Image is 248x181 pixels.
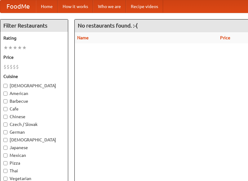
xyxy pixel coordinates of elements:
h5: Rating [3,35,65,41]
input: Japanese [3,146,7,150]
input: Chinese [3,115,7,119]
a: Price [220,35,230,40]
input: Vegetarian [3,177,7,181]
input: Thai [3,169,7,173]
h4: Filter Restaurants [0,19,68,32]
input: Pizza [3,161,7,165]
h5: Price [3,54,65,60]
input: American [3,92,7,96]
label: Mexican [3,152,65,158]
input: [DEMOGRAPHIC_DATA] [3,84,7,88]
label: German [3,129,65,135]
li: $ [13,63,16,70]
li: $ [7,63,10,70]
li: ★ [13,44,17,51]
input: Cafe [3,107,7,111]
input: Barbecue [3,99,7,103]
a: FoodMe [0,0,36,13]
label: Japanese [3,144,65,151]
input: Mexican [3,153,7,157]
a: Recipe videos [126,0,163,13]
h5: Cuisine [3,73,65,80]
a: Name [77,35,89,40]
label: Barbecue [3,98,65,104]
label: Cafe [3,106,65,112]
label: Chinese [3,114,65,120]
a: Who we are [93,0,126,13]
label: Pizza [3,160,65,166]
li: ★ [17,44,22,51]
li: ★ [22,44,27,51]
a: Home [36,0,58,13]
a: How it works [58,0,93,13]
li: $ [10,63,13,70]
li: ★ [3,44,8,51]
input: Czech / Slovak [3,123,7,127]
label: [DEMOGRAPHIC_DATA] [3,83,65,89]
ng-pluralize: No restaurants found. :-( [78,23,138,28]
label: Thai [3,168,65,174]
input: German [3,130,7,134]
label: Czech / Slovak [3,121,65,127]
label: American [3,90,65,97]
label: [DEMOGRAPHIC_DATA] [3,137,65,143]
input: [DEMOGRAPHIC_DATA] [3,138,7,142]
li: $ [3,63,7,70]
li: ★ [8,44,13,51]
li: $ [16,63,19,70]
